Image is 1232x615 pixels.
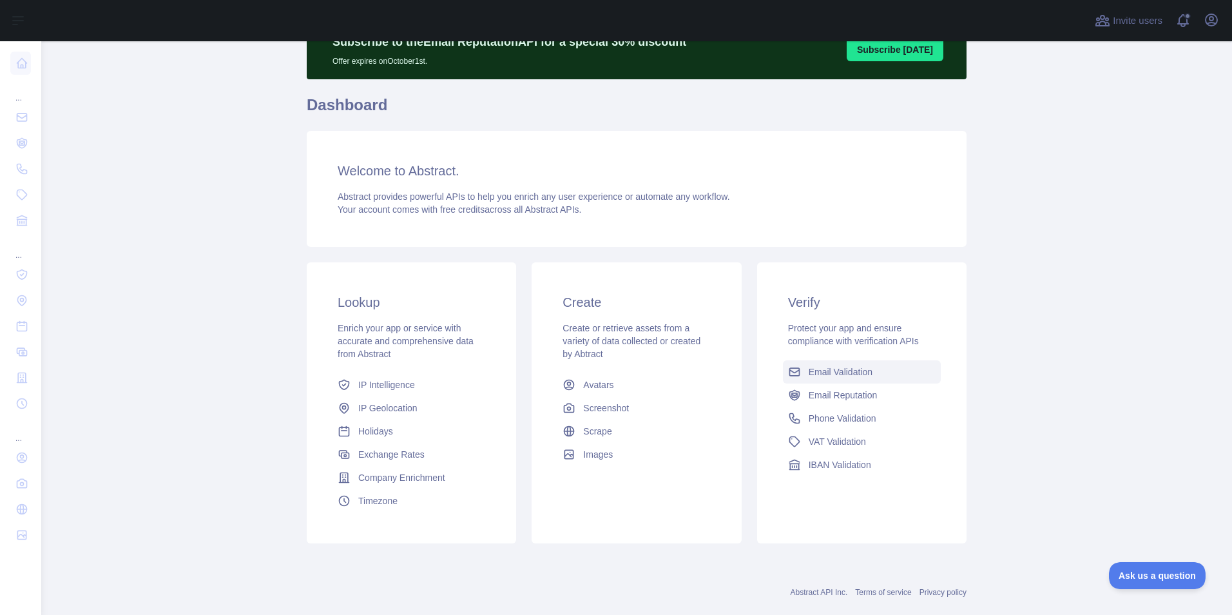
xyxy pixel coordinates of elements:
span: Avatars [583,378,613,391]
span: Protect your app and ensure compliance with verification APIs [788,323,919,346]
p: Offer expires on October 1st. [332,51,686,66]
a: Screenshot [557,396,715,420]
span: Create or retrieve assets from a variety of data collected or created by Abtract [563,323,700,359]
a: Images [557,443,715,466]
div: ... [10,235,31,260]
span: Email Validation [809,366,872,378]
div: ... [10,418,31,444]
span: Email Reputation [809,389,878,402]
span: Company Enrichment [358,471,445,484]
h3: Create [563,293,710,311]
h1: Dashboard [307,95,967,126]
h3: Lookup [338,293,485,311]
a: Scrape [557,420,715,443]
span: Screenshot [583,402,629,415]
span: IP Intelligence [358,378,415,391]
div: ... [10,77,31,103]
span: IP Geolocation [358,402,418,415]
a: Timezone [332,489,490,512]
a: VAT Validation [783,430,941,453]
a: Email Reputation [783,384,941,407]
a: Avatars [557,373,715,396]
span: IBAN Validation [809,458,871,471]
button: Subscribe [DATE] [847,38,943,61]
a: Holidays [332,420,490,443]
button: Invite users [1092,10,1165,31]
a: Exchange Rates [332,443,490,466]
span: Abstract provides powerful APIs to help you enrich any user experience or automate any workflow. [338,191,730,202]
a: Email Validation [783,360,941,384]
span: Invite users [1113,14,1162,28]
span: Exchange Rates [358,448,425,461]
span: Phone Validation [809,412,876,425]
span: Holidays [358,425,393,438]
h3: Welcome to Abstract. [338,162,936,180]
a: IBAN Validation [783,453,941,476]
a: Phone Validation [783,407,941,430]
a: IP Geolocation [332,396,490,420]
a: Abstract API Inc. [791,588,848,597]
span: Enrich your app or service with accurate and comprehensive data from Abstract [338,323,474,359]
span: Scrape [583,425,611,438]
span: Timezone [358,494,398,507]
p: Subscribe to the Email Reputation API for a special 30 % discount [332,33,686,51]
a: IP Intelligence [332,373,490,396]
iframe: Toggle Customer Support [1109,562,1206,589]
a: Terms of service [855,588,911,597]
span: free credits [440,204,485,215]
a: Privacy policy [919,588,967,597]
span: Images [583,448,613,461]
a: Company Enrichment [332,466,490,489]
h3: Verify [788,293,936,311]
span: VAT Validation [809,435,866,448]
span: Your account comes with across all Abstract APIs. [338,204,581,215]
